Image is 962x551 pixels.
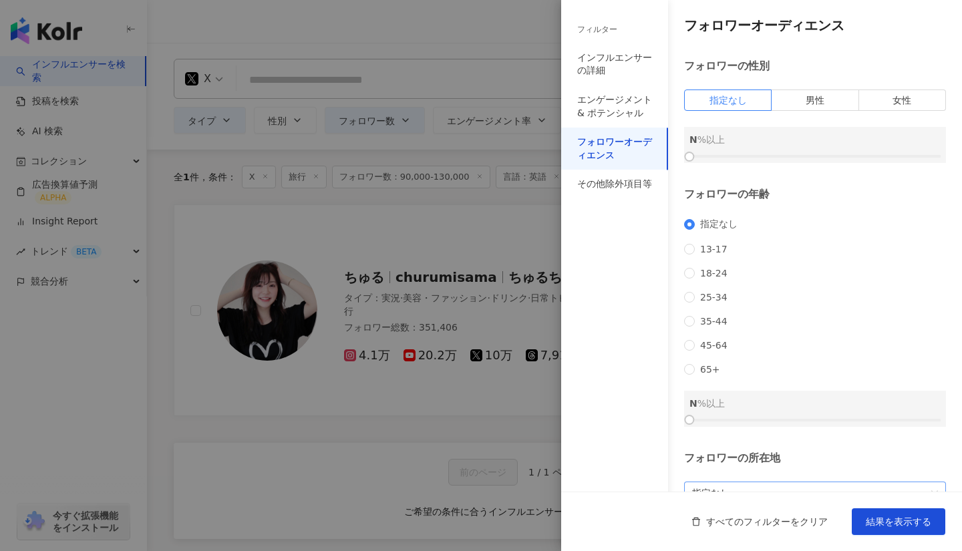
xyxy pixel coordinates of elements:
span: 結果を表示する [866,516,931,527]
div: %以上 [689,132,941,147]
span: 指定なし [692,482,938,504]
span: 女性 [893,95,911,106]
div: エンゲージメント & ポテンシャル [577,94,652,120]
span: 35-44 [695,316,733,327]
div: その他除外項目等 [577,178,652,191]
span: 男性 [806,95,824,106]
span: 45-64 [695,340,733,351]
div: %以上 [689,396,941,411]
span: 18-24 [695,268,733,279]
div: フィルター [577,24,617,35]
span: N [689,134,697,145]
div: フォロワーの性別 [684,59,946,73]
span: 65+ [695,364,726,375]
div: インフルエンサーの詳細 [577,51,652,77]
span: 13-17 [695,244,733,254]
div: フォロワーの所在地 [684,451,946,466]
span: すべてのフィルターをクリア [706,516,828,527]
div: フォロワーオーディエンス [577,136,652,162]
span: N [689,398,697,409]
span: 25-34 [695,292,733,303]
div: フォロワーの年齢 [684,187,946,202]
span: 指定なし [709,95,747,106]
span: delete [691,517,701,526]
span: 指定なし [695,218,743,230]
button: すべてのフィルターをクリア [678,508,841,535]
h4: フォロワーオーディエンス [684,16,946,35]
button: 結果を表示する [852,508,945,535]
